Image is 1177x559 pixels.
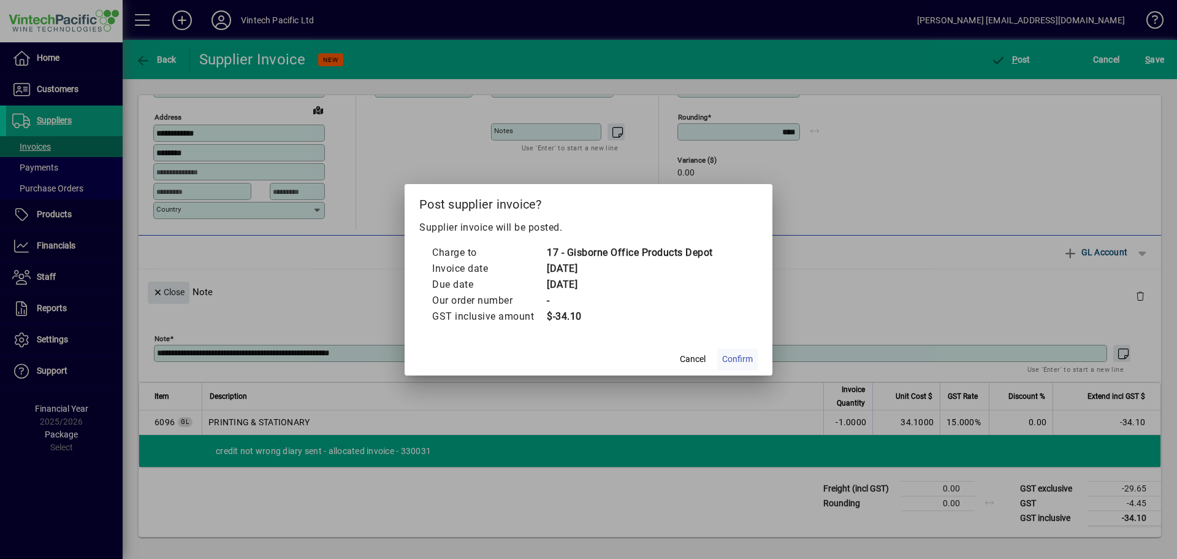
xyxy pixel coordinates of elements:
[546,309,713,325] td: $-34.10
[432,277,546,293] td: Due date
[432,261,546,277] td: Invoice date
[546,277,713,293] td: [DATE]
[546,245,713,261] td: 17 - Gisborne Office Products Depot
[717,349,758,371] button: Confirm
[405,184,772,220] h2: Post supplier invoice?
[432,293,546,309] td: Our order number
[432,245,546,261] td: Charge to
[546,293,713,309] td: -
[680,353,706,366] span: Cancel
[546,261,713,277] td: [DATE]
[722,353,753,366] span: Confirm
[673,349,712,371] button: Cancel
[419,220,758,235] p: Supplier invoice will be posted.
[432,309,546,325] td: GST inclusive amount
